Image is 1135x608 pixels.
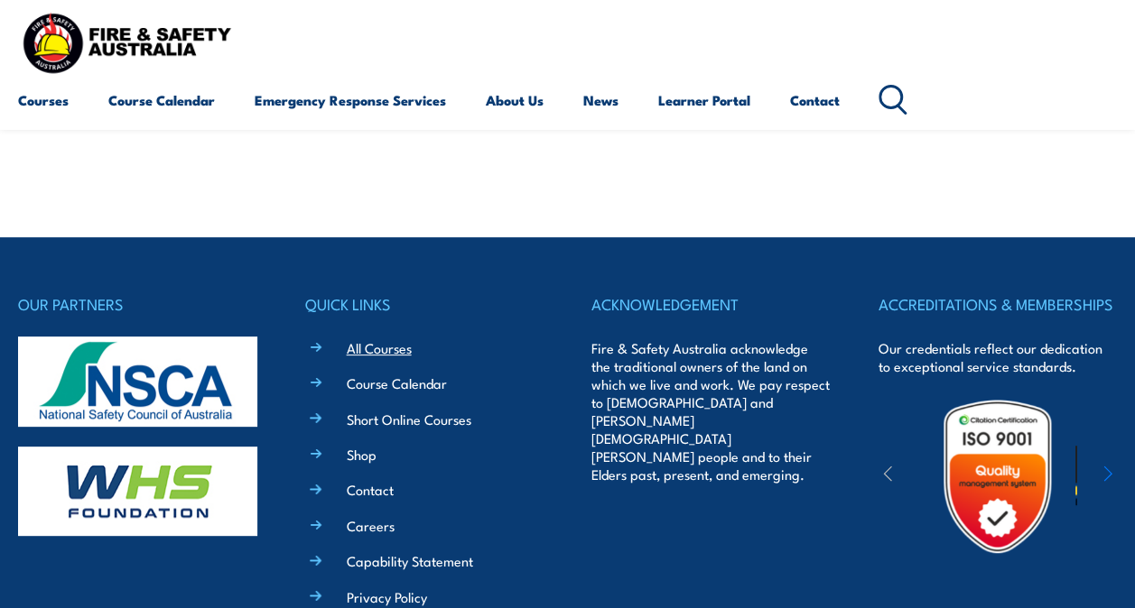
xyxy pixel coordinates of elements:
h4: OUR PARTNERS [18,291,257,317]
h4: ACKNOWLEDGEMENT [591,291,831,317]
a: Privacy Policy [347,587,427,606]
img: Untitled design (19) [919,398,1076,555]
p: Our credentials reflect our dedication to exceptional service standards. [879,339,1118,375]
a: Contact [790,78,840,122]
a: Short Online Courses [347,410,471,428]
a: Careers [347,516,395,535]
a: Shop [347,445,377,464]
a: Emergency Response Services [255,78,446,122]
a: Courses [18,78,69,122]
h4: QUICK LINKS [305,291,544,317]
img: nsca-logo-footer [18,336,257,427]
a: Learner Portal [658,78,750,122]
a: About Us [486,78,544,122]
a: Contact [347,480,394,499]
a: Capability Statement [347,551,473,570]
a: Course Calendar [108,78,215,122]
h4: ACCREDITATIONS & MEMBERSHIPS [879,291,1118,317]
img: whs-logo-footer [18,447,257,537]
p: Fire & Safety Australia acknowledge the traditional owners of the land on which we live and work.... [591,339,831,484]
a: Course Calendar [347,373,447,392]
a: News [583,78,619,122]
a: All Courses [347,338,412,357]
